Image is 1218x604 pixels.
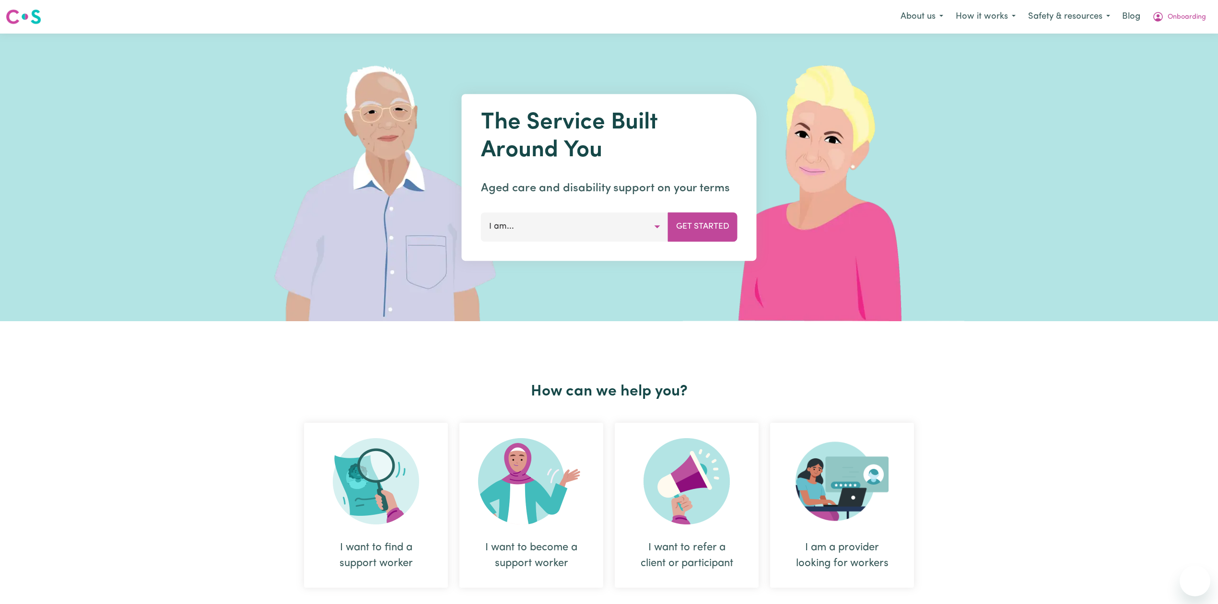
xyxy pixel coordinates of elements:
p: Aged care and disability support on your terms [481,180,738,197]
div: I want to find a support worker [304,423,448,588]
a: Blog [1116,6,1146,27]
div: I want to become a support worker [482,540,580,571]
button: How it works [949,7,1022,27]
span: Onboarding [1168,12,1206,23]
div: I am a provider looking for workers [770,423,914,588]
button: Safety & resources [1022,7,1116,27]
h2: How can we help you? [298,383,920,401]
button: About us [894,7,949,27]
h1: The Service Built Around You [481,109,738,164]
div: I want to refer a client or participant [615,423,759,588]
div: I am a provider looking for workers [793,540,891,571]
button: I am... [481,212,668,241]
img: Search [333,438,419,524]
button: Get Started [668,212,738,241]
img: Refer [644,438,730,524]
img: Careseekers logo [6,8,41,25]
img: Provider [796,438,889,524]
img: Become Worker [478,438,585,524]
div: I want to find a support worker [327,540,425,571]
a: Careseekers logo [6,6,41,28]
iframe: Button to launch messaging window [1180,566,1210,596]
div: I want to become a support worker [459,423,603,588]
div: I want to refer a client or participant [638,540,736,571]
button: My Account [1146,7,1212,27]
